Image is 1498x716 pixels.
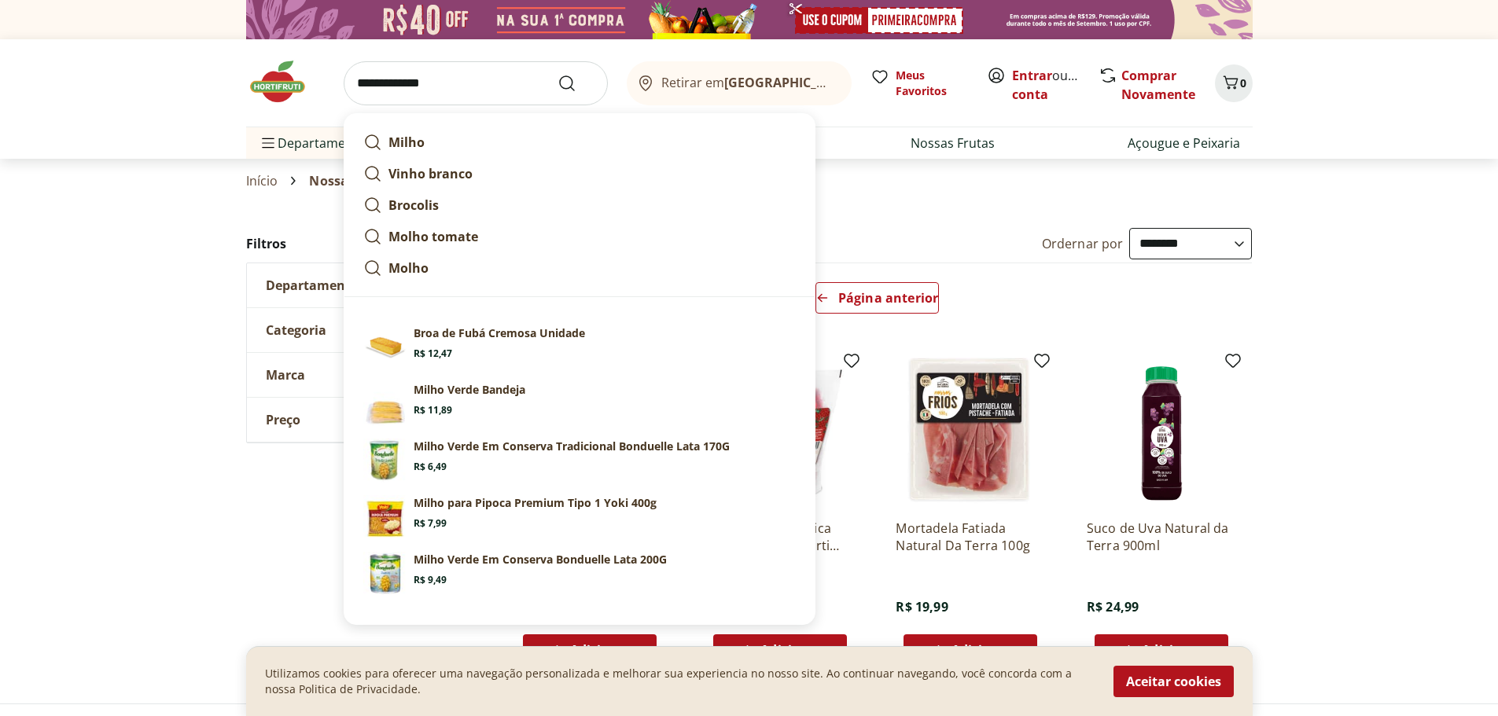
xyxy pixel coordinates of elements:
[357,127,802,158] a: Milho
[414,461,447,473] span: R$ 6,49
[1012,67,1099,103] a: Criar conta
[357,252,802,284] a: Molho
[363,382,407,426] img: Milho Verde Bandeja
[1142,644,1203,656] span: Adicionar
[357,319,802,376] a: PrincipalBroa de Fubá Cremosa UnidadeR$ 12,47
[1240,75,1246,90] span: 0
[627,61,852,105] button: Retirar em[GEOGRAPHIC_DATA]/[GEOGRAPHIC_DATA]
[570,644,631,656] span: Adicionar
[259,124,372,162] span: Departamentos
[414,495,657,511] p: Milho para Pipoca Premium Tipo 1 Yoki 400g
[357,432,802,489] a: PrincipalMilho Verde Em Conserva Tradicional Bonduelle Lata 170GR$ 6,49
[259,124,278,162] button: Menu
[266,322,326,338] span: Categoria
[357,158,802,189] a: Vinho branco
[414,347,452,360] span: R$ 12,47
[388,228,478,245] strong: Molho tomate
[247,398,483,442] button: Preço
[388,259,429,277] strong: Molho
[357,376,802,432] a: Milho Verde BandejaMilho Verde BandejaR$ 11,89
[266,412,300,428] span: Preço
[388,165,473,182] strong: Vinho branco
[816,292,829,304] svg: Arrow Left icon
[363,439,407,483] img: Principal
[265,666,1095,697] p: Utilizamos cookies para oferecer uma navegação personalizada e melhorar sua experiencia no nosso ...
[414,325,585,341] p: Broa de Fubá Cremosa Unidade
[414,382,525,398] p: Milho Verde Bandeja
[246,228,484,259] h2: Filtros
[1095,634,1228,666] button: Adicionar
[247,308,483,352] button: Categoria
[247,353,483,397] button: Marca
[713,634,847,666] button: Adicionar
[1087,358,1236,507] img: Suco de Uva Natural da Terra 900ml
[1012,67,1052,84] a: Entrar
[838,292,938,304] span: Página anterior
[414,552,667,567] p: Milho Verde Em Conserva Bonduelle Lata 200G
[896,598,948,615] span: R$ 19,99
[896,358,1045,507] img: Mortadela Fatiada Natural Da Terra 100g
[357,545,802,602] a: PrincipalMilho Verde Em Conserva Bonduelle Lata 200GR$ 9,49
[388,196,439,214] strong: Brocolis
[414,517,447,530] span: R$ 7,99
[247,263,483,307] button: Departamento
[266,277,359,293] span: Departamento
[904,634,1037,666] button: Adicionar
[357,189,802,221] a: Brocolis
[523,634,657,666] button: Adicionar
[760,644,822,656] span: Adicionar
[815,282,939,320] a: Página anterior
[1128,134,1240,152] a: Açougue e Peixaria
[1121,67,1195,103] a: Comprar Novamente
[1215,64,1253,102] button: Carrinho
[414,404,452,417] span: R$ 11,89
[558,74,595,93] button: Submit Search
[246,174,278,188] a: Início
[309,174,563,188] span: Nossa Marca Congelados e Refrigerados
[363,495,407,539] img: Principal
[911,134,995,152] a: Nossas Frutas
[1012,66,1082,104] span: ou
[414,574,447,586] span: R$ 9,49
[246,58,325,105] img: Hortifruti
[357,489,802,545] a: PrincipalMilho para Pipoca Premium Tipo 1 Yoki 400gR$ 7,99
[344,61,608,105] input: search
[661,75,835,90] span: Retirar em
[1113,666,1234,697] button: Aceitar cookies
[266,367,305,383] span: Marca
[1087,520,1236,554] a: Suco de Uva Natural da Terra 900ml
[870,68,968,99] a: Meus Favoritos
[414,439,730,454] p: Milho Verde Em Conserva Tradicional Bonduelle Lata 170G
[724,74,989,91] b: [GEOGRAPHIC_DATA]/[GEOGRAPHIC_DATA]
[357,221,802,252] a: Molho tomate
[1087,598,1139,615] span: R$ 24,99
[388,134,425,151] strong: Milho
[363,325,407,369] img: Principal
[1042,235,1124,252] label: Ordernar por
[896,520,1045,554] a: Mortadela Fatiada Natural Da Terra 100g
[951,644,1013,656] span: Adicionar
[363,552,407,596] img: Principal
[896,68,968,99] span: Meus Favoritos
